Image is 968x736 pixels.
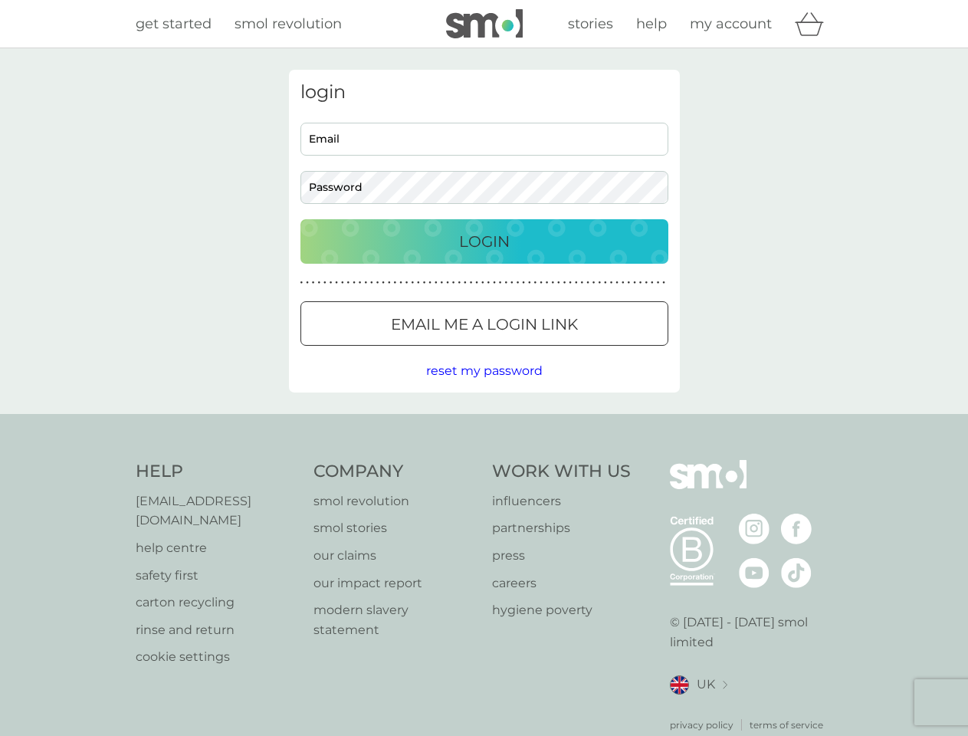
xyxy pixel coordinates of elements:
[534,279,537,287] p: ●
[581,279,584,287] p: ●
[492,546,631,566] p: press
[136,593,299,613] a: carton recycling
[499,279,502,287] p: ●
[528,279,531,287] p: ●
[633,279,636,287] p: ●
[313,460,477,484] h4: Company
[636,15,667,32] span: help
[628,279,631,287] p: ●
[636,13,667,35] a: help
[313,491,477,511] a: smol revolution
[563,279,566,287] p: ●
[446,9,523,38] img: smol
[300,279,304,287] p: ●
[300,301,668,346] button: Email me a login link
[750,718,823,732] p: terms of service
[475,279,478,287] p: ●
[382,279,385,287] p: ●
[492,460,631,484] h4: Work With Us
[391,312,578,337] p: Email me a login link
[690,13,772,35] a: my account
[639,279,642,287] p: ●
[781,557,812,588] img: visit the smol Tiktok page
[510,279,514,287] p: ●
[795,8,833,39] div: basket
[517,279,520,287] p: ●
[313,600,477,639] a: modern slavery statement
[394,279,397,287] p: ●
[399,279,402,287] p: ●
[670,718,733,732] p: privacy policy
[458,279,461,287] p: ●
[426,361,543,381] button: reset my password
[235,15,342,32] span: smol revolution
[313,518,477,538] a: smol stories
[136,491,299,531] a: [EMAIL_ADDRESS][DOMAIN_NAME]
[697,675,715,695] span: UK
[313,573,477,593] a: our impact report
[136,13,212,35] a: get started
[428,279,431,287] p: ●
[306,279,309,287] p: ●
[645,279,648,287] p: ●
[568,15,613,32] span: stories
[622,279,625,287] p: ●
[364,279,367,287] p: ●
[323,279,326,287] p: ●
[441,279,444,287] p: ●
[781,514,812,544] img: visit the smol Facebook page
[388,279,391,287] p: ●
[493,279,496,287] p: ●
[568,13,613,35] a: stories
[492,600,631,620] a: hygiene poverty
[598,279,601,287] p: ●
[723,681,727,689] img: select a new location
[370,279,373,287] p: ●
[586,279,589,287] p: ●
[446,279,449,287] p: ●
[452,279,455,287] p: ●
[575,279,578,287] p: ●
[136,647,299,667] p: cookie settings
[376,279,379,287] p: ●
[136,620,299,640] a: rinse and return
[347,279,350,287] p: ●
[739,514,769,544] img: visit the smol Instagram page
[464,279,467,287] p: ●
[492,518,631,538] a: partnerships
[136,460,299,484] h4: Help
[662,279,665,287] p: ●
[317,279,320,287] p: ●
[690,15,772,32] span: my account
[657,279,660,287] p: ●
[313,546,477,566] a: our claims
[487,279,491,287] p: ●
[492,491,631,511] p: influencers
[423,279,426,287] p: ●
[136,566,299,586] a: safety first
[492,573,631,593] a: careers
[136,15,212,32] span: get started
[417,279,420,287] p: ●
[615,279,619,287] p: ●
[359,279,362,287] p: ●
[426,363,543,378] span: reset my password
[569,279,572,287] p: ●
[405,279,409,287] p: ●
[330,279,333,287] p: ●
[435,279,438,287] p: ●
[300,81,668,103] h3: login
[136,538,299,558] a: help centre
[557,279,560,287] p: ●
[411,279,414,287] p: ●
[670,613,833,652] p: © [DATE] - [DATE] smol limited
